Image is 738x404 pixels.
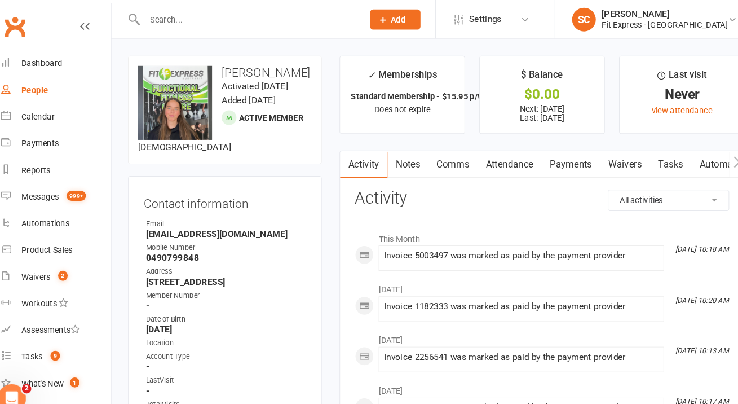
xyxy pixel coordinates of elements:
[152,367,304,377] strong: -
[386,14,400,23] span: Add
[152,286,304,296] strong: -
[15,99,119,124] a: Calendar
[152,208,304,219] div: Email
[34,361,74,370] div: What's New
[152,334,304,345] div: Account Type
[379,384,640,393] div: Invoice 9578842 was marked as paid by the payment provider
[351,181,708,198] h3: Activity
[15,200,119,226] a: Automations
[15,226,119,251] a: Product Sales
[34,234,82,243] div: Product Sales
[77,182,95,191] span: 999+
[34,107,65,116] div: Calendar
[656,234,707,241] i: [DATE] 10:18 AM
[34,335,54,344] div: Tasks
[656,330,707,338] i: [DATE] 10:13 AM
[15,124,119,150] a: Payments
[145,135,233,145] span: [DEMOGRAPHIC_DATA]
[364,66,371,77] i: ✓
[15,150,119,175] a: Reports
[347,87,474,96] strong: Standard Membership - $15.95 p/w
[379,335,640,345] div: Invoice 2256541 was marked as paid by the payment provider
[34,208,79,217] div: Automations
[152,218,304,228] strong: [EMAIL_ADDRESS][DOMAIN_NAME]
[558,7,581,30] div: SC
[241,107,302,116] span: Active member
[351,264,708,282] li: [DATE]
[152,264,304,274] strong: [STREET_ADDRESS]
[34,81,59,90] div: People
[421,144,468,170] a: Comms
[34,132,69,141] div: Payments
[152,322,304,332] div: Location
[656,379,707,387] i: [DATE] 10:17 AM
[15,276,119,302] a: Workouts
[152,231,304,241] div: Mobile Number
[152,240,304,251] strong: 0490799848
[585,144,632,170] a: Waivers
[632,144,671,170] a: Tasks
[34,284,68,293] div: Workouts
[34,259,61,268] div: Waivers
[586,19,706,29] div: Fit Express - [GEOGRAPHIC_DATA]
[152,380,304,390] div: TotalVisits
[151,183,304,200] h3: Contact information
[370,99,423,108] span: Does not expire
[11,366,38,393] iframe: Intercom live chat
[379,239,640,248] div: Invoice 5003497 was marked as paid by the payment provider
[15,73,119,99] a: People
[382,144,421,170] a: Notes
[152,309,304,319] strong: [DATE]
[34,183,69,192] div: Messages
[634,100,691,109] a: view attendance
[152,253,304,264] div: Address
[351,216,708,234] li: This Month
[15,327,119,353] a: Tasks 9
[364,64,430,85] div: Memberships
[34,310,90,319] div: Assessments
[639,64,686,84] div: Last visit
[14,11,42,39] a: Clubworx
[145,63,215,133] img: image1705963877.png
[379,287,640,297] div: Invoice 1182333 was marked as paid by the payment provider
[480,99,578,117] p: Next: [DATE] Last: [DATE]
[15,353,119,378] a: What's New1
[34,56,73,65] div: Dashboard
[366,9,414,28] button: Add
[529,144,585,170] a: Payments
[34,366,43,375] span: 2
[15,302,119,327] a: Assessments
[586,8,706,19] div: [PERSON_NAME]
[480,84,578,96] div: $0.00
[468,144,529,170] a: Attendance
[69,258,78,267] span: 2
[351,312,708,330] li: [DATE]
[152,357,304,367] div: LastVisit
[15,175,119,200] a: Messages 999+
[224,90,276,100] time: Added [DATE]
[351,360,708,378] li: [DATE]
[34,157,61,166] div: Reports
[460,6,491,31] span: Settings
[152,276,304,287] div: Member Number
[145,63,310,75] h3: [PERSON_NAME]
[152,344,304,354] strong: -
[510,64,550,84] div: $ Balance
[148,11,351,27] input: Search...
[224,77,288,87] time: Activated [DATE]
[613,84,712,96] div: Never
[337,144,382,170] a: Activity
[15,48,119,73] a: Dashboard
[656,282,707,290] i: [DATE] 10:20 AM
[15,251,119,276] a: Waivers 2
[152,389,304,399] strong: -
[80,359,89,369] span: 1
[61,334,70,344] span: 9
[152,299,304,310] div: Date of Birth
